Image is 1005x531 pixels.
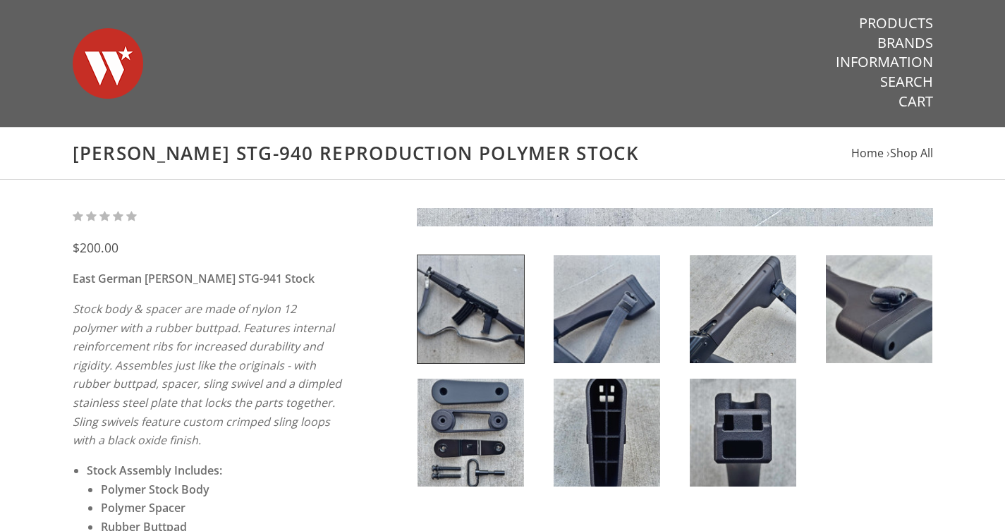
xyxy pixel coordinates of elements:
img: Wieger STG-940 Reproduction Polymer Stock [554,379,660,487]
img: Wieger STG-940 Reproduction Polymer Stock [826,255,932,363]
a: Information [836,53,933,71]
strong: Polymer Stock Body [101,482,209,497]
img: Wieger STG-940 Reproduction Polymer Stock [690,379,796,487]
img: Warsaw Wood Co. [73,14,143,113]
img: Wieger STG-940 Reproduction Polymer Stock [418,379,524,487]
strong: Stock Assembly Includes: [87,463,222,478]
strong: East German [PERSON_NAME] STG-941 Stock [73,271,315,286]
a: Shop All [890,145,933,161]
img: Wieger STG-940 Reproduction Polymer Stock [690,255,796,363]
img: Wieger STG-940 Reproduction Polymer Stock [418,255,524,363]
span: $200.00 [73,239,118,256]
a: Search [880,73,933,91]
strong: Polymer Spacer [101,500,185,515]
a: Products [859,14,933,32]
li: › [887,144,933,163]
h1: [PERSON_NAME] STG-940 Reproduction Polymer Stock [73,142,933,165]
a: Brands [877,34,933,52]
img: Wieger STG-940 Reproduction Polymer Stock [554,255,660,363]
a: Cart [899,92,933,111]
em: Stock body & spacer are made of nylon 12 polymer with a rubber buttpad. Features internal reinfor... [73,301,341,448]
a: Home [851,145,884,161]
